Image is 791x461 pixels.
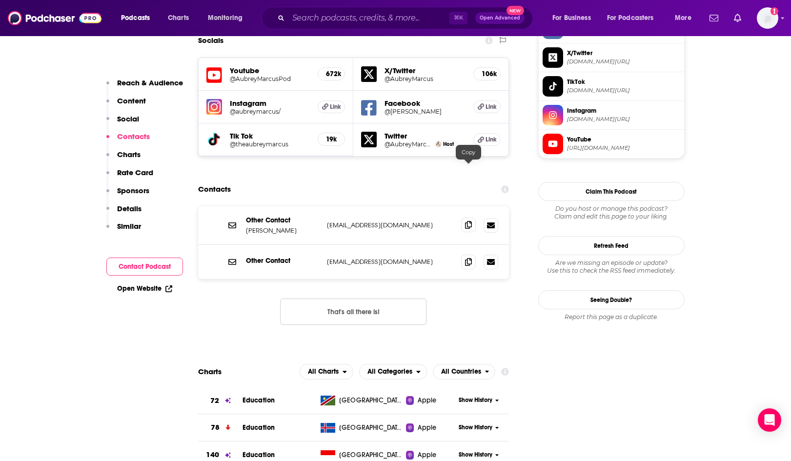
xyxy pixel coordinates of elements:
[507,6,524,15] span: New
[436,141,441,147] a: Aubrey Marcus
[567,87,680,94] span: tiktok.com/@theaubreymarcus
[308,368,339,375] span: All Charts
[675,11,691,25] span: More
[486,103,497,111] span: Link
[567,78,680,86] span: TikTok
[385,108,466,115] a: @[PERSON_NAME]
[543,76,680,97] a: TikTok[DOMAIN_NAME][URL]
[367,368,412,375] span: All Categories
[326,135,337,143] h5: 19k
[406,450,455,460] a: Apple
[538,205,685,220] div: Claim and edit this page to your liking.
[538,290,685,309] a: Seeing Double?
[433,364,496,380] button: open menu
[455,451,502,459] button: Show History
[117,221,141,231] p: Similar
[543,105,680,125] a: Instagram[DOMAIN_NAME][URL]
[538,182,685,201] button: Claim This Podcast
[359,364,427,380] h2: Categories
[211,422,220,433] h3: 78
[117,132,150,141] p: Contacts
[706,10,722,26] a: Show notifications dropdown
[106,96,146,114] button: Content
[317,423,406,433] a: [GEOGRAPHIC_DATA]
[317,396,406,405] a: [GEOGRAPHIC_DATA]
[168,11,189,25] span: Charts
[230,75,310,82] a: @AubreyMarcusPod
[117,78,183,87] p: Reach & Audience
[757,7,778,29] button: Show profile menu
[406,396,455,405] a: Apple
[385,140,431,148] h5: @AubreyMarcus
[206,99,222,115] img: iconImage
[730,10,745,26] a: Show notifications dropdown
[317,450,406,460] a: [GEOGRAPHIC_DATA]
[198,367,222,376] h2: Charts
[552,11,591,25] span: For Business
[117,284,172,293] a: Open Website
[455,423,502,432] button: Show History
[771,7,778,15] svg: Add a profile image
[567,116,680,123] span: instagram.com/aubreymarcus/
[106,150,141,168] button: Charts
[121,11,150,25] span: Podcasts
[162,10,195,26] a: Charts
[230,99,310,108] h5: Instagram
[8,9,101,27] img: Podchaser - Follow, Share and Rate Podcasts
[117,150,141,159] p: Charts
[117,204,142,213] p: Details
[198,414,243,441] a: 78
[117,186,149,195] p: Sponsors
[114,10,162,26] button: open menu
[106,204,142,222] button: Details
[230,140,310,148] h5: @theaubreymarcus
[198,387,243,414] a: 72
[406,423,455,433] a: Apple
[418,396,436,405] span: Apple
[326,70,337,78] h5: 672k
[300,364,353,380] button: open menu
[208,11,243,25] span: Monitoring
[271,7,542,29] div: Search podcasts, credits, & more...
[443,141,454,147] span: Host
[106,186,149,204] button: Sponsors
[601,10,668,26] button: open menu
[385,66,466,75] h5: X/Twitter
[246,257,319,265] p: Other Contact
[288,10,449,26] input: Search podcasts, credits, & more...
[607,11,654,25] span: For Podcasters
[455,396,502,404] button: Show History
[106,258,183,276] button: Contact Podcast
[459,451,492,459] span: Show History
[668,10,704,26] button: open menu
[106,114,139,132] button: Social
[106,221,141,240] button: Similar
[567,144,680,152] span: https://www.youtube.com/@AubreyMarcusPod
[106,132,150,150] button: Contacts
[449,12,467,24] span: ⌘ K
[482,70,492,78] h5: 106k
[201,10,255,26] button: open menu
[243,396,275,404] a: Education
[538,236,685,255] button: Refresh Feed
[243,451,275,459] a: Education
[473,100,501,113] a: Link
[475,12,525,24] button: Open AdvancedNew
[230,108,310,115] a: @aubreymarcus/
[327,258,454,266] p: [EMAIL_ADDRESS][DOMAIN_NAME]
[206,449,219,461] h3: 140
[459,423,492,432] span: Show History
[418,450,436,460] span: Apple
[243,423,275,432] a: Education
[117,168,153,177] p: Rate Card
[230,131,310,140] h5: Tik Tok
[486,136,497,143] span: Link
[385,75,466,82] h5: @AubreyMarcus
[106,168,153,186] button: Rate Card
[210,395,219,406] h3: 72
[339,423,403,433] span: Iceland
[246,226,319,235] p: [PERSON_NAME]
